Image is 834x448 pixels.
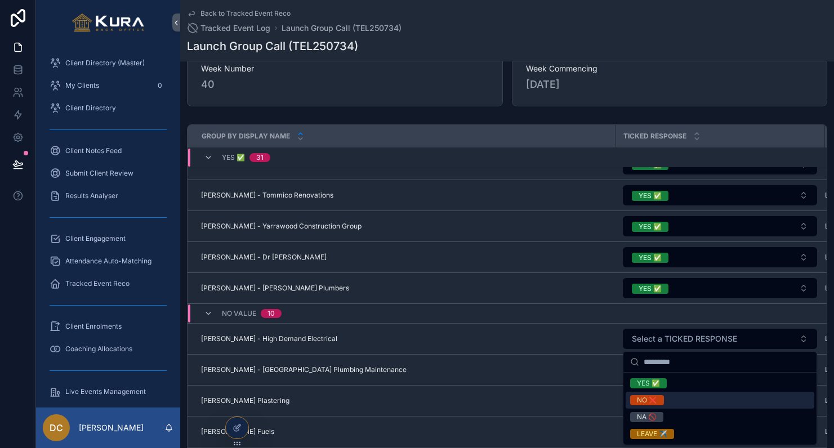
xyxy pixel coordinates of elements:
span: DC [50,421,63,434]
a: [PERSON_NAME] - Tommico Renovations [201,191,609,200]
p: [PERSON_NAME] [79,422,144,433]
a: [PERSON_NAME] - [PERSON_NAME] Plumbers [201,284,609,293]
span: Client Directory [65,104,116,113]
div: YES ✅ [639,253,662,263]
div: Suggestions [623,373,817,445]
div: scrollable content [36,45,180,407]
a: [PERSON_NAME] - [GEOGRAPHIC_DATA] Plumbing Maintenance [201,365,609,374]
a: [PERSON_NAME] Fuels [201,427,609,436]
div: NO ❌ [637,395,657,405]
h1: Launch Group Call (TEL250734) [187,38,358,54]
a: [PERSON_NAME] - High Demand Electrical [201,334,609,343]
div: YES ✅ [637,378,660,388]
a: Submit Client Review [43,163,173,183]
span: Client Enrolments [65,322,122,331]
a: Live Events Management [43,382,173,402]
span: Select a TICKED RESPONSE [632,333,737,344]
div: 10 [267,309,275,318]
a: Select Button [622,277,818,299]
a: Select Button [622,328,818,350]
button: Select Button [623,278,817,298]
a: Coaching Allocations [43,339,173,359]
a: [PERSON_NAME] Plastering [201,396,609,405]
span: Client Directory (Master) [65,59,145,68]
a: Launch Group Call (TEL250734) [282,23,402,34]
div: YES ✅ [639,284,662,294]
a: Select Button [622,390,818,411]
a: Tracked Event Log [187,23,270,34]
a: Select Button [622,247,818,268]
span: Live Events Management [65,387,146,396]
span: TICKED RESPONSE [623,132,686,141]
span: Tracked Event Log [200,23,270,34]
span: My Clients [65,81,99,90]
a: Select Button [622,421,818,442]
span: [PERSON_NAME] Fuels [201,427,274,436]
span: [PERSON_NAME] Plastering [201,396,289,405]
span: [PERSON_NAME] - Tommico Renovations [201,191,333,200]
div: 0 [153,79,167,92]
div: NA 🚫 [637,412,657,422]
a: Client Directory [43,98,173,118]
button: Select Button [623,247,817,267]
span: YES ✅ [222,153,245,162]
span: Results Analyser [65,191,118,200]
a: Select Button [622,185,818,206]
span: [DATE] [526,77,814,92]
a: Client Enrolments [43,316,173,337]
span: [PERSON_NAME] - Yarrawood Construction Group [201,222,362,231]
a: [PERSON_NAME] - Yarrawood Construction Group [201,222,609,231]
span: [PERSON_NAME] - [GEOGRAPHIC_DATA] Plumbing Maintenance [201,365,407,374]
span: [PERSON_NAME] - High Demand Electrical [201,334,337,343]
div: 31 [256,153,264,162]
a: Select Button [622,359,818,380]
a: [PERSON_NAME] - Dr [PERSON_NAME] [201,253,609,262]
div: YES ✅ [639,191,662,201]
span: Group by Display Name [202,132,290,141]
span: Attendance Auto-Matching [65,257,151,266]
a: My Clients0 [43,75,173,96]
a: Back to Tracked Event Reco [187,9,291,18]
span: Submit Client Review [65,169,133,178]
button: Select Button [623,216,817,236]
span: Week Number [201,63,489,74]
a: Results Analyser [43,186,173,206]
div: YES ✅ [639,222,662,232]
button: Select Button [623,185,817,205]
a: Select Button [622,216,818,237]
a: Client Notes Feed [43,141,173,161]
span: [PERSON_NAME] - Dr [PERSON_NAME] [201,253,327,262]
span: No value [222,309,256,318]
span: Client Engagement [65,234,126,243]
a: Client Engagement [43,229,173,249]
a: Tracked Event Reco [43,274,173,294]
button: Select Button [623,329,817,349]
span: Client Notes Feed [65,146,122,155]
img: App logo [72,14,145,32]
span: Week Commencing [526,63,814,74]
span: [PERSON_NAME] - [PERSON_NAME] Plumbers [201,284,349,293]
span: Tracked Event Reco [65,279,130,288]
span: Back to Tracked Event Reco [200,9,291,18]
span: 40 [201,77,489,92]
a: Attendance Auto-Matching [43,251,173,271]
div: LEAVE ✈️ [637,429,667,439]
span: Coaching Allocations [65,344,132,353]
a: Client Directory (Master) [43,53,173,73]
